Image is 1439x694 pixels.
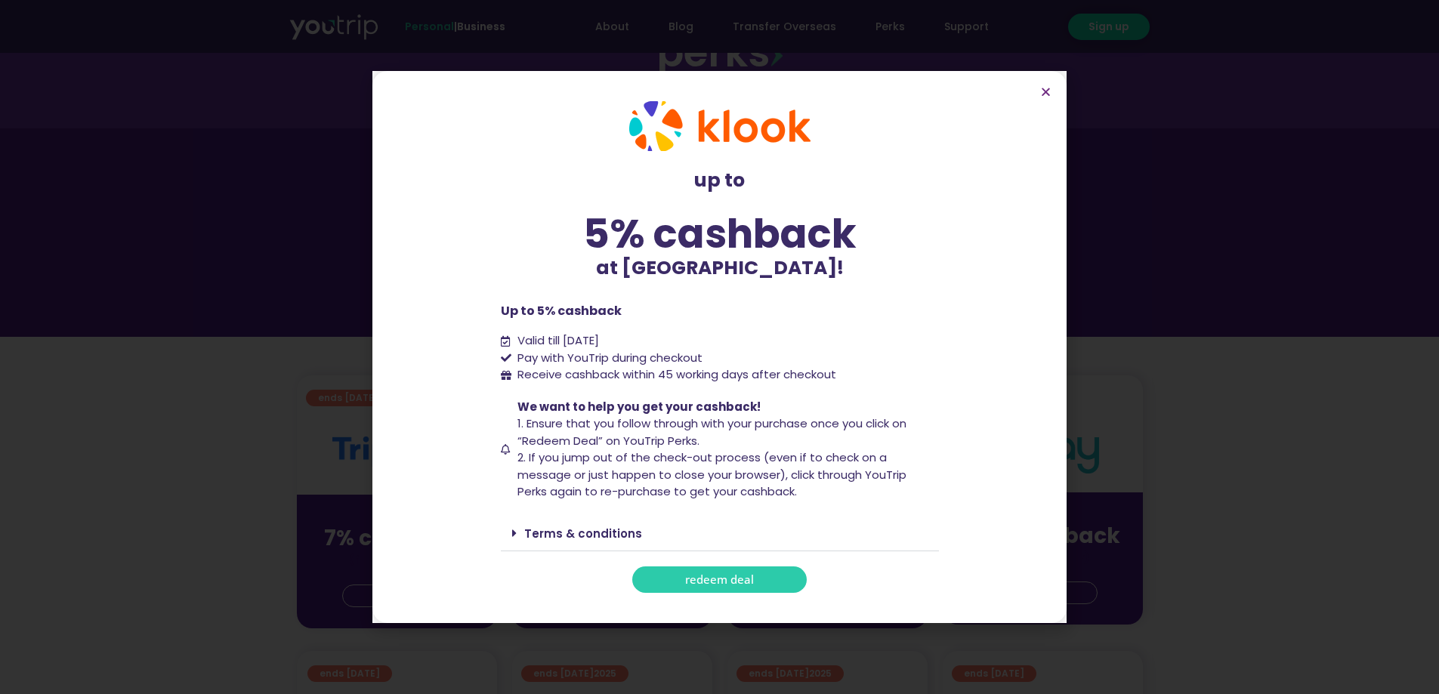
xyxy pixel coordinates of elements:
[501,166,939,195] p: up to
[517,415,906,449] span: 1. Ensure that you follow through with your purchase once you click on “Redeem Deal” on YouTrip P...
[517,399,761,415] span: We want to help you get your cashback!
[501,214,939,254] div: 5% cashback
[501,254,939,282] p: at [GEOGRAPHIC_DATA]!
[501,516,939,551] div: Terms & conditions
[514,332,599,350] span: Valid till [DATE]
[685,574,754,585] span: redeem deal
[524,526,642,541] a: Terms & conditions
[1040,86,1051,97] a: Close
[514,366,836,384] span: Receive cashback within 45 working days after checkout
[517,449,906,499] span: 2. If you jump out of the check-out process (even if to check on a message or just happen to clos...
[514,350,703,367] span: Pay with YouTrip during checkout
[632,566,807,593] a: redeem deal
[501,302,939,320] p: Up to 5% cashback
